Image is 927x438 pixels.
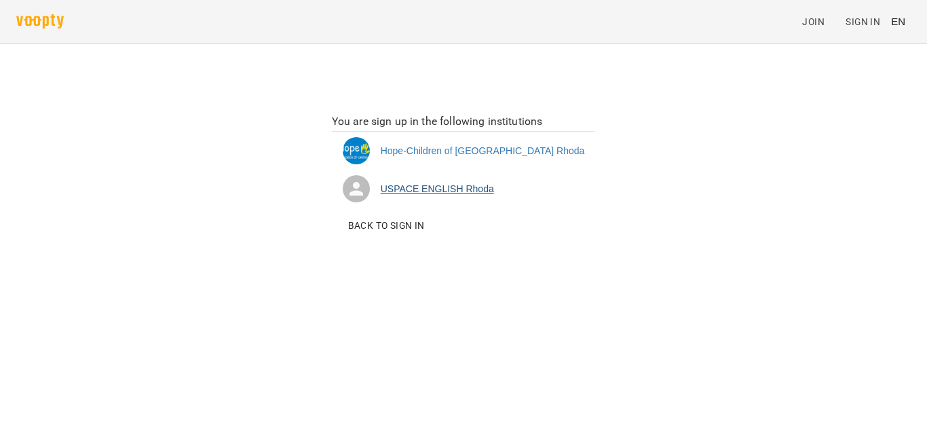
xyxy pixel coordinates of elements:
[343,213,430,238] button: Back to sign in
[846,14,880,30] span: Sign In
[332,170,596,208] li: USPACE ENGLISH Rhoda
[343,137,370,164] img: 8c92ceb4bedcffbc5184468b26942b04.jpg
[891,14,905,29] span: EN
[348,217,425,234] span: Back to sign in
[16,14,64,29] img: voopty.png
[797,10,840,34] a: Join
[332,112,596,131] h6: You are sign up in the following institutions
[332,132,596,170] li: Hope-Children of [GEOGRAPHIC_DATA] Rhoda
[802,14,825,30] span: Join
[886,9,911,34] button: EN
[840,10,886,34] a: Sign In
